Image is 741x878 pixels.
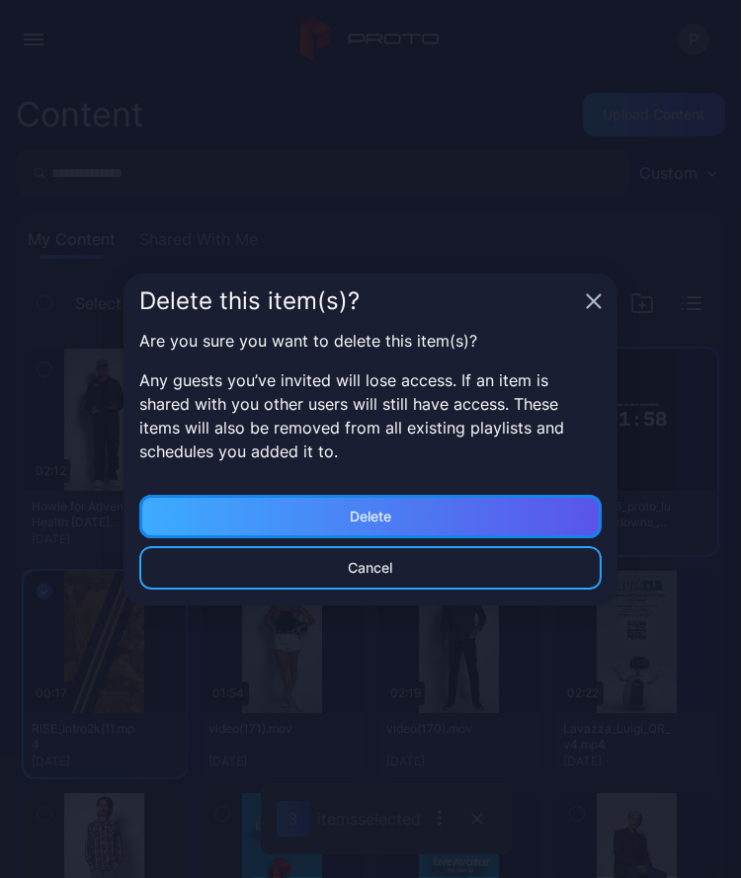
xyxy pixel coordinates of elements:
div: Cancel [349,560,393,576]
button: Delete [139,495,602,538]
p: Any guests you’ve invited will lose access. If an item is shared with you other users will still ... [139,368,602,463]
button: Cancel [139,546,602,590]
div: Delete this item(s)? [139,289,578,313]
p: Are you sure you want to delete this item(s)? [139,329,602,353]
